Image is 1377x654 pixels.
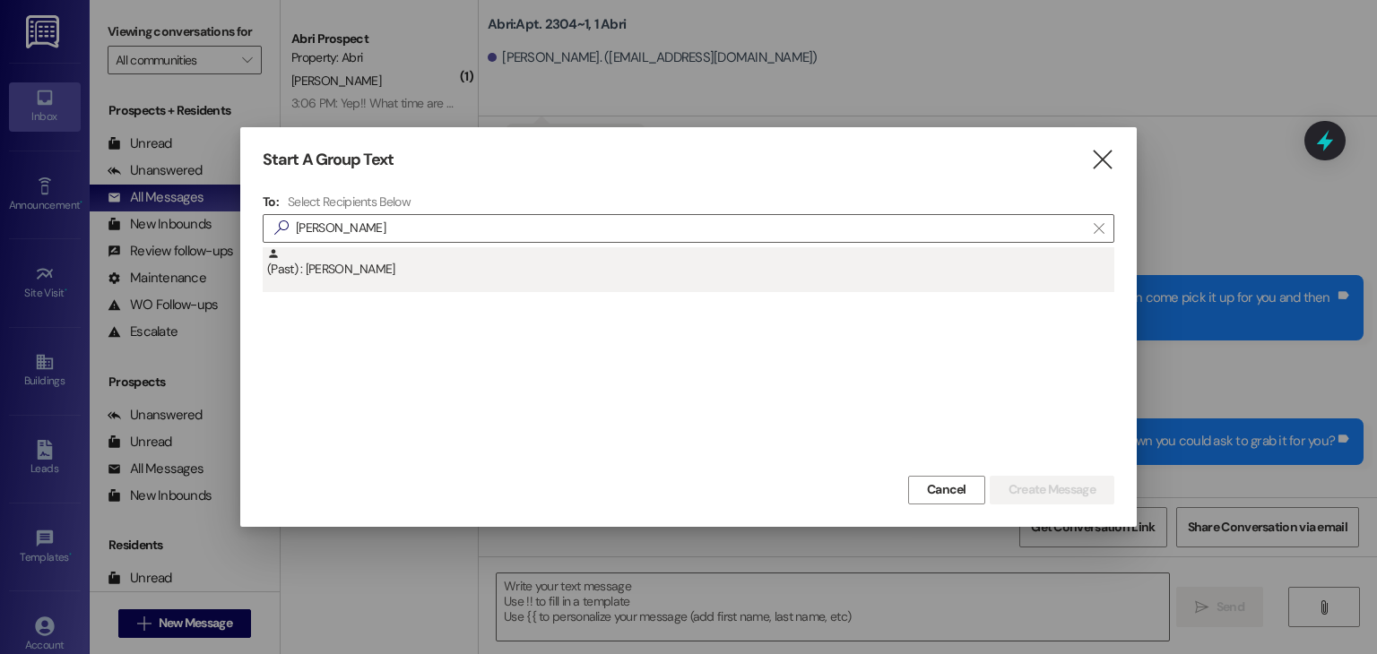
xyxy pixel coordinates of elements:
[263,247,1114,292] div: (Past) : [PERSON_NAME]
[296,216,1085,241] input: Search for any contact or apartment
[267,219,296,237] i: 
[990,476,1114,504] button: Create Message
[927,480,966,499] span: Cancel
[267,247,1114,279] div: (Past) : [PERSON_NAME]
[1009,480,1096,499] span: Create Message
[263,150,394,170] h3: Start A Group Text
[288,194,411,210] h4: Select Recipients Below
[1094,221,1104,236] i: 
[263,194,279,210] h3: To:
[908,476,985,504] button: Cancel
[1090,151,1114,169] i: 
[1085,215,1113,242] button: Clear text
